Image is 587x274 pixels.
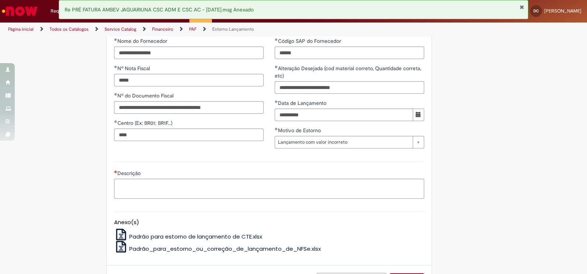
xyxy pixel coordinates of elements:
span: Re PRÉ FATURA AMBEV JAGUARIUNA CSC ADM E CSC AC - [DATE].msg Anexado [65,6,254,13]
span: Obrigatório Preenchido [275,65,278,68]
button: Mostrar calendário para Data de Lançamento [413,109,424,121]
span: Nº do Documento Fiscal [117,92,175,99]
span: Obrigatório Preenchido [275,38,278,41]
h5: Anexo(s) [114,219,424,226]
span: [PERSON_NAME] [544,8,581,14]
span: Obrigatório Preenchido [114,120,117,123]
a: Estorno Lançamento [212,26,254,32]
span: Motivo de Estorno [278,127,322,134]
textarea: Descrição [114,179,424,199]
span: Obrigatório Preenchido [114,38,117,41]
span: Requisições [51,7,76,15]
input: Alteração Desejada (cod material correto, Quantidade correta, etc) [275,81,424,94]
input: Nº Nota Fiscal [114,74,264,86]
span: Obrigatório Preenchido [275,100,278,103]
a: Service Catalog [104,26,136,32]
span: Alteração Desejada (cod material correto, Quantidade correta, etc) [275,65,421,79]
input: Centro (Ex: BR01; BR1F...) [114,129,264,141]
span: Descrição [117,170,142,177]
a: Padrão para estorno de lançamento de CTE.xlsx [114,233,262,240]
span: Padrão_para_estorno_ou_correção_de_lançamento_de_NFSe.xlsx [129,245,321,253]
a: Financeiro [152,26,173,32]
input: Código SAP do Fornecedor [275,47,424,59]
span: DC [533,8,539,13]
input: Data de Lançamento 26 August 2025 Tuesday [275,109,413,121]
span: Necessários [114,170,117,173]
span: Nº Nota Fiscal [117,65,151,72]
span: Nome do Fornecedor [117,38,169,44]
a: PAF [189,26,196,32]
button: Fechar Notificação [519,4,524,10]
span: Padrão para estorno de lançamento de CTE.xlsx [129,233,262,240]
span: Data de Lançamento [278,100,328,106]
span: Código SAP do Fornecedor [278,38,343,44]
img: ServiceNow [1,4,39,18]
span: Obrigatório Preenchido [275,127,278,130]
span: Lançamento com valor incorreto [278,136,409,148]
span: Obrigatório Preenchido [114,65,117,68]
span: Obrigatório Preenchido [114,93,117,96]
ul: Trilhas de página [6,23,386,36]
a: Padrão_para_estorno_ou_correção_de_lançamento_de_NFSe.xlsx [114,245,321,253]
input: Nome do Fornecedor [114,47,264,59]
input: Nº do Documento Fiscal [114,101,264,114]
a: Página inicial [8,26,34,32]
a: Todos os Catálogos [49,26,89,32]
span: Centro (Ex: BR01; BR1F...) [117,120,174,126]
